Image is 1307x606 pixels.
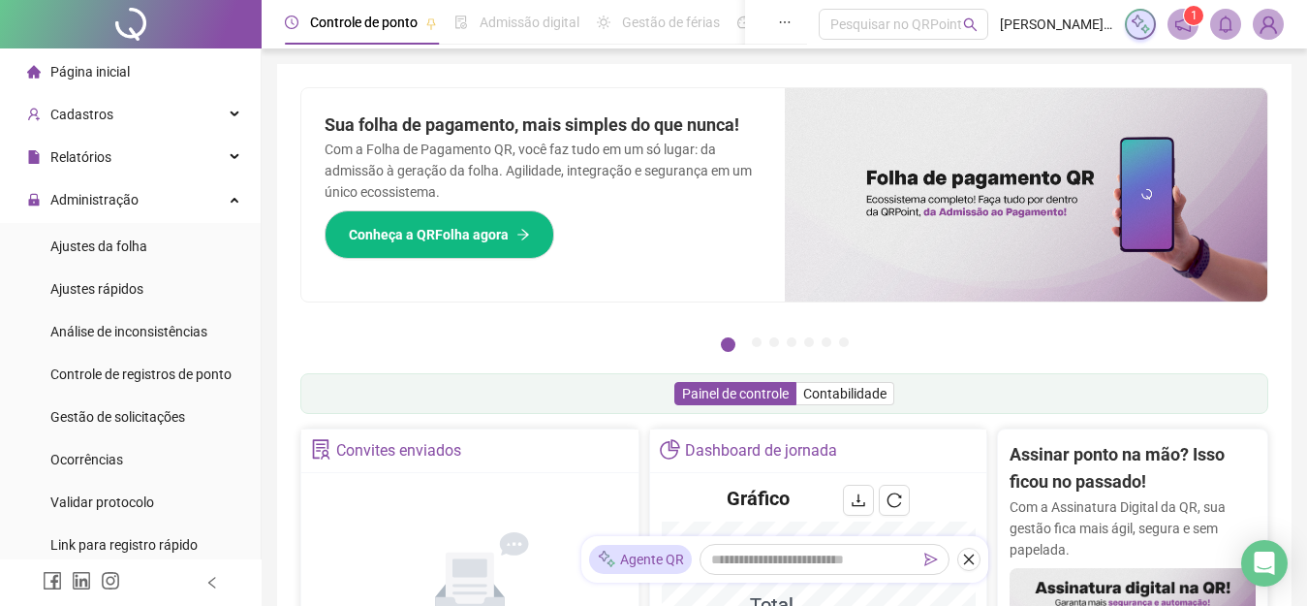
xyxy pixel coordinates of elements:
[1010,441,1256,496] h2: Assinar ponto na mão? Isso ficou no passado!
[963,17,978,32] span: search
[1010,496,1256,560] p: Com a Assinatura Digital da QR, sua gestão fica mais ágil, segura e sem papelada.
[924,553,938,566] span: send
[50,409,185,425] span: Gestão de solicitações
[50,452,123,467] span: Ocorrências
[597,16,610,29] span: sun
[589,545,692,574] div: Agente QR
[311,439,331,460] span: solution
[839,337,849,347] button: 7
[50,192,139,207] span: Administração
[43,571,62,590] span: facebook
[205,576,219,590] span: left
[787,337,796,347] button: 4
[1000,14,1113,35] span: [PERSON_NAME] - [PERSON_NAME]
[27,65,41,79] span: home
[285,16,298,29] span: clock-circle
[310,15,418,30] span: Controle de ponto
[50,494,154,510] span: Validar protocolo
[727,485,790,512] h4: Gráfico
[887,493,902,508] span: reload
[737,16,751,29] span: dashboard
[822,337,831,347] button: 6
[336,434,461,467] div: Convites enviados
[1254,10,1283,39] img: 83557
[622,15,720,30] span: Gestão de férias
[50,239,147,254] span: Ajustes da folha
[1217,16,1234,33] span: bell
[50,281,143,297] span: Ajustes rápidos
[769,337,779,347] button: 3
[480,15,579,30] span: Admissão digital
[1130,14,1151,35] img: sparkle-icon.fc2bf0ac1784a2077858766a79e2daf3.svg
[325,210,554,259] button: Conheça a QRFolha agora
[804,337,814,347] button: 5
[50,537,198,553] span: Link para registro rápido
[785,88,1268,302] img: banner%2F8d14a306-6205-4263-8e5b-06e9a85ad873.png
[72,571,91,590] span: linkedin
[597,550,616,570] img: sparkle-icon.fc2bf0ac1784a2077858766a79e2daf3.svg
[425,17,437,29] span: pushpin
[27,193,41,207] span: lock
[721,337,735,352] button: 1
[1241,540,1288,587] div: Open Intercom Messenger
[1174,16,1192,33] span: notification
[803,386,887,401] span: Contabilidade
[1191,9,1198,22] span: 1
[454,16,468,29] span: file-done
[752,337,762,347] button: 2
[27,150,41,164] span: file
[325,139,762,203] p: Com a Folha de Pagamento QR, você faz tudo em um só lugar: da admissão à geração da folha. Agilid...
[851,493,866,508] span: download
[1184,6,1203,25] sup: 1
[516,228,530,241] span: arrow-right
[50,149,111,165] span: Relatórios
[660,439,680,460] span: pie-chart
[50,107,113,122] span: Cadastros
[685,434,837,467] div: Dashboard de jornada
[50,367,232,382] span: Controle de registros de ponto
[962,553,976,566] span: close
[50,324,207,339] span: Análise de inconsistências
[682,386,789,401] span: Painel de controle
[778,16,792,29] span: ellipsis
[27,108,41,121] span: user-add
[101,571,120,590] span: instagram
[349,224,509,245] span: Conheça a QRFolha agora
[50,64,130,80] span: Página inicial
[325,112,762,139] h2: Sua folha de pagamento, mais simples do que nunca!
